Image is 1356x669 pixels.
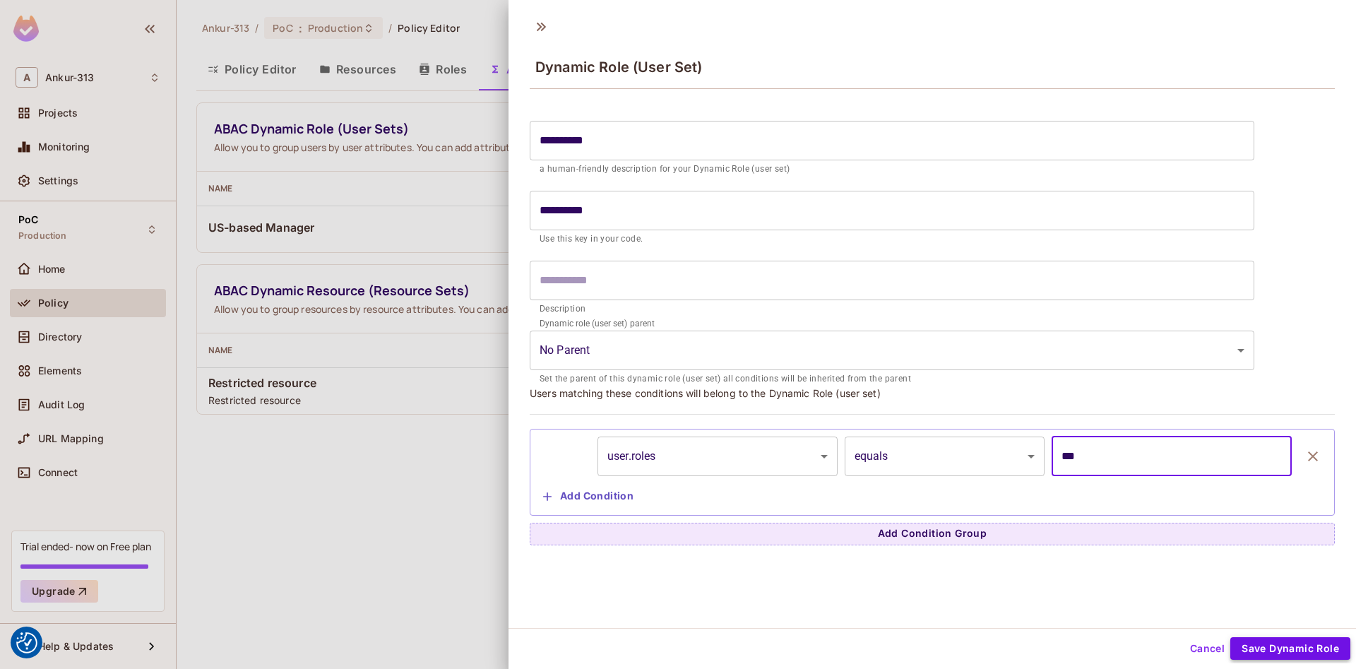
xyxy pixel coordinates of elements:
[540,372,1244,386] p: Set the parent of this dynamic role (user set) all conditions will be inherited from the parent
[535,59,702,76] span: Dynamic Role (User Set)
[16,632,37,653] img: Revisit consent button
[540,317,654,329] label: Dynamic role (user set) parent
[540,232,1244,247] p: Use this key in your code.
[537,485,639,508] button: Add Condition
[530,523,1335,545] button: Add Condition Group
[1184,637,1230,660] button: Cancel
[845,437,1045,476] div: equals
[1230,637,1350,660] button: Save Dynamic Role
[530,331,1254,370] div: Without label
[540,302,1244,316] p: Description
[16,632,37,653] button: Consent Preferences
[540,162,1244,177] p: a human-friendly description for your Dynamic Role (user set)
[530,386,1335,400] p: Users matching these conditions will belong to the Dynamic Role (user set)
[597,437,838,476] div: user.roles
